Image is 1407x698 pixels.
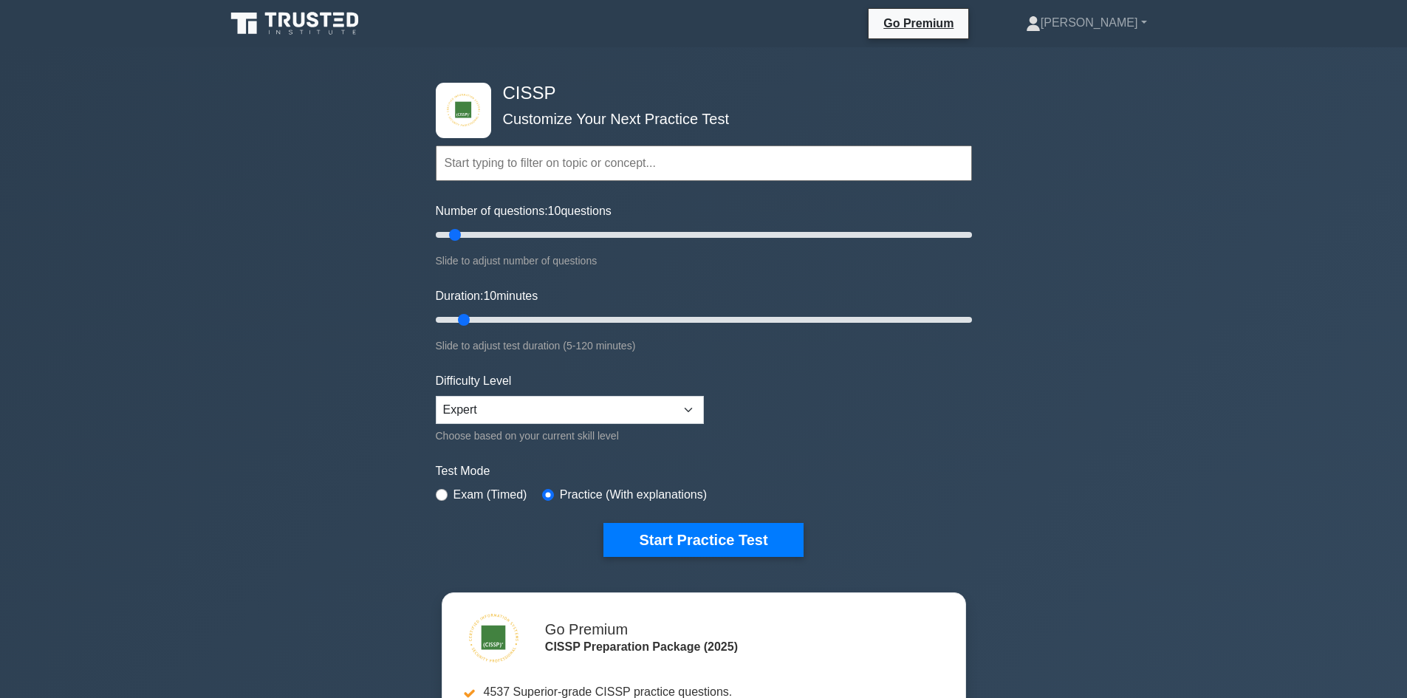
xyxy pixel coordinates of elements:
[436,372,512,390] label: Difficulty Level
[436,287,538,305] label: Duration: minutes
[483,290,496,302] span: 10
[436,337,972,355] div: Slide to adjust test duration (5-120 minutes)
[436,146,972,181] input: Start typing to filter on topic or concept...
[497,83,900,104] h4: CISSP
[874,14,962,32] a: Go Premium
[436,462,972,480] label: Test Mode
[548,205,561,217] span: 10
[436,202,612,220] label: Number of questions: questions
[436,427,704,445] div: Choose based on your current skill level
[436,252,972,270] div: Slide to adjust number of questions
[453,486,527,504] label: Exam (Timed)
[603,523,803,557] button: Start Practice Test
[990,8,1182,38] a: [PERSON_NAME]
[560,486,707,504] label: Practice (With explanations)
